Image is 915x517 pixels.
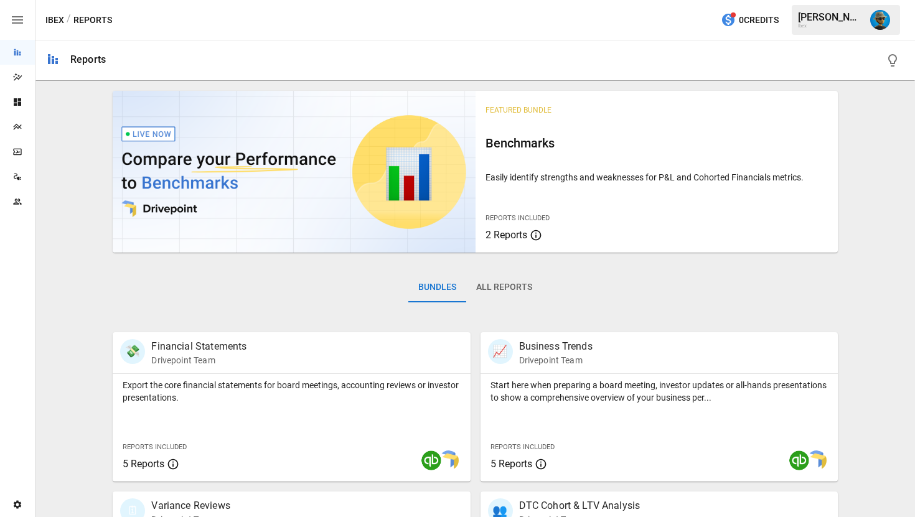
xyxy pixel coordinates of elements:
[120,339,145,364] div: 💸
[798,11,863,23] div: [PERSON_NAME]
[113,91,475,253] img: video thumbnail
[45,12,64,28] button: Ibex
[519,339,593,354] p: Business Trends
[789,450,809,470] img: quickbooks
[870,10,890,30] img: Lance Quejada
[739,12,779,28] span: 0 Credits
[123,443,187,451] span: Reports Included
[486,106,551,114] span: Featured Bundle
[490,458,532,470] span: 5 Reports
[519,354,593,366] p: Drivepoint Team
[519,498,640,513] p: DTC Cohort & LTV Analysis
[123,379,460,404] p: Export the core financial statements for board meetings, accounting reviews or investor presentat...
[807,450,827,470] img: smart model
[421,450,441,470] img: quickbooks
[151,339,246,354] p: Financial Statements
[466,272,542,302] button: All Reports
[151,354,246,366] p: Drivepoint Team
[488,339,513,364] div: 📈
[70,54,106,65] div: Reports
[490,379,828,404] p: Start here when preparing a board meeting, investor updates or all-hands presentations to show a ...
[798,23,863,29] div: Ibex
[151,498,230,513] p: Variance Reviews
[490,443,555,451] span: Reports Included
[863,2,898,37] button: Lance Quejada
[123,458,164,470] span: 5 Reports
[67,12,71,28] div: /
[716,9,784,32] button: 0Credits
[439,450,459,470] img: smart model
[408,272,466,302] button: Bundles
[486,214,550,222] span: Reports Included
[486,133,828,153] h6: Benchmarks
[486,229,527,241] span: 2 Reports
[486,171,828,184] p: Easily identify strengths and weaknesses for P&L and Cohorted Financials metrics.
